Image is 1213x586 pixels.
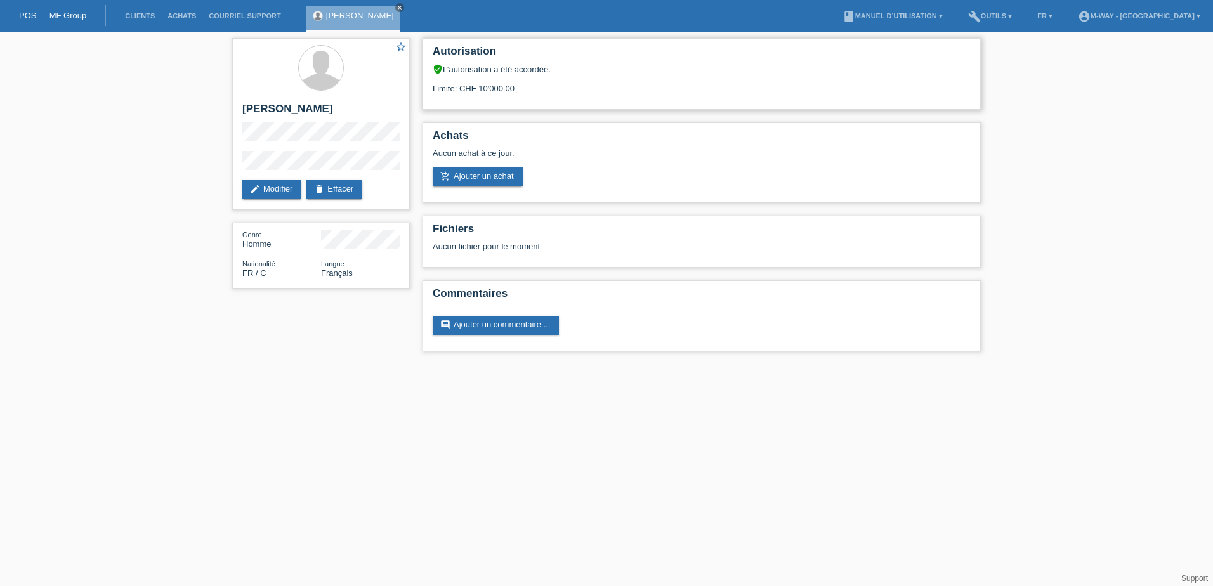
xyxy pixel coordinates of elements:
[306,180,362,199] a: deleteEffacer
[1031,12,1059,20] a: FR ▾
[326,11,394,20] a: [PERSON_NAME]
[836,12,949,20] a: bookManuel d’utilisation ▾
[433,242,820,251] div: Aucun fichier pour le moment
[250,184,260,194] i: edit
[843,10,855,23] i: book
[242,180,301,199] a: editModifier
[242,230,321,249] div: Homme
[242,268,266,278] span: France / C / 20.05.2014
[321,260,344,268] span: Langue
[433,74,971,93] div: Limite: CHF 10'000.00
[433,64,971,74] div: L’autorisation a été accordée.
[440,320,450,330] i: comment
[314,184,324,194] i: delete
[395,41,407,55] a: star_border
[1078,10,1091,23] i: account_circle
[397,4,403,11] i: close
[440,171,450,181] i: add_shopping_cart
[433,45,971,64] h2: Autorisation
[202,12,287,20] a: Courriel Support
[433,64,443,74] i: verified_user
[161,12,202,20] a: Achats
[321,268,353,278] span: Français
[242,231,262,238] span: Genre
[433,167,523,186] a: add_shopping_cartAjouter un achat
[1072,12,1207,20] a: account_circlem-way - [GEOGRAPHIC_DATA] ▾
[433,316,559,335] a: commentAjouter un commentaire ...
[395,3,404,12] a: close
[962,12,1018,20] a: buildOutils ▾
[242,260,275,268] span: Nationalité
[433,287,971,306] h2: Commentaires
[19,11,86,20] a: POS — MF Group
[433,129,971,148] h2: Achats
[1181,574,1208,583] a: Support
[968,10,981,23] i: build
[433,148,971,167] div: Aucun achat à ce jour.
[119,12,161,20] a: Clients
[242,103,400,122] h2: [PERSON_NAME]
[395,41,407,53] i: star_border
[433,223,971,242] h2: Fichiers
